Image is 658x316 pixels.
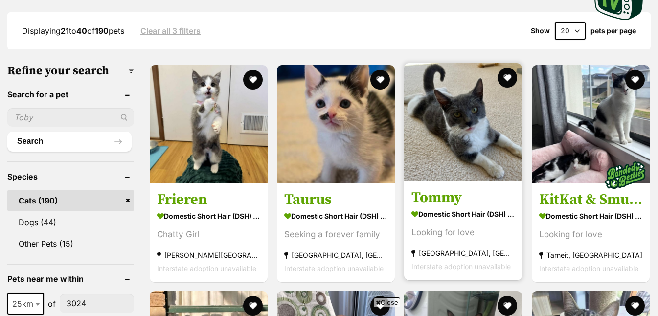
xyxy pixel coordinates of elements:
[76,26,87,36] strong: 40
[7,132,132,151] button: Search
[374,297,400,307] span: Close
[7,64,134,78] h3: Refine your search
[539,227,642,241] div: Looking for love
[95,26,109,36] strong: 190
[150,182,268,282] a: Frieren Domestic Short Hair (DSH) Cat Chatty Girl [PERSON_NAME][GEOGRAPHIC_DATA], [GEOGRAPHIC_DAT...
[22,26,124,36] span: Displaying to of pets
[539,264,638,272] span: Interstate adoption unavailable
[157,208,260,223] strong: Domestic Short Hair (DSH) Cat
[284,248,387,261] strong: [GEOGRAPHIC_DATA], [GEOGRAPHIC_DATA]
[61,26,69,36] strong: 21
[498,68,518,88] button: favourite
[411,206,515,221] strong: Domestic Short Hair (DSH) Cat
[150,65,268,183] img: Frieren - Domestic Short Hair (DSH) Cat
[7,233,134,254] a: Other Pets (15)
[7,190,134,211] a: Cats (190)
[411,226,515,239] div: Looking for love
[284,208,387,223] strong: Domestic Short Hair (DSH) Cat
[625,70,645,90] button: favourite
[7,90,134,99] header: Search for a pet
[539,208,642,223] strong: Domestic Short Hair (DSH) Cat
[539,190,642,208] h3: KitKat & Smudge
[8,297,43,311] span: 25km
[404,63,522,181] img: Tommy - Domestic Short Hair (DSH) Cat
[531,27,550,35] span: Show
[411,262,511,270] span: Interstate adoption unavailable
[243,70,263,90] button: favourite
[532,182,650,282] a: KitKat & Smudge Domestic Short Hair (DSH) Cat Looking for love Tarneit, [GEOGRAPHIC_DATA] Interst...
[60,294,134,313] input: postcode
[370,296,390,316] button: favourite
[411,246,515,259] strong: [GEOGRAPHIC_DATA], [GEOGRAPHIC_DATA]
[7,108,134,127] input: Toby
[277,65,395,183] img: Taurus - Domestic Short Hair (DSH) Cat
[157,190,260,208] h3: Frieren
[590,27,636,35] label: pets per page
[532,65,650,183] img: KitKat & Smudge - Domestic Short Hair (DSH) Cat
[7,293,44,315] span: 25km
[539,248,642,261] strong: Tarneit, [GEOGRAPHIC_DATA]
[498,296,518,316] button: favourite
[157,248,260,261] strong: [PERSON_NAME][GEOGRAPHIC_DATA], [GEOGRAPHIC_DATA]
[7,172,134,181] header: Species
[601,150,650,199] img: bonded besties
[625,296,645,316] button: favourite
[404,181,522,280] a: Tommy Domestic Short Hair (DSH) Cat Looking for love [GEOGRAPHIC_DATA], [GEOGRAPHIC_DATA] Interst...
[284,190,387,208] h3: Taurus
[284,227,387,241] div: Seeking a forever family
[157,227,260,241] div: Chatty Girl
[243,296,263,316] button: favourite
[7,212,134,232] a: Dogs (44)
[277,182,395,282] a: Taurus Domestic Short Hair (DSH) Cat Seeking a forever family [GEOGRAPHIC_DATA], [GEOGRAPHIC_DATA...
[370,70,390,90] button: favourite
[7,274,134,283] header: Pets near me within
[140,26,201,35] a: Clear all 3 filters
[157,264,256,272] span: Interstate adoption unavailable
[48,298,56,310] span: of
[284,264,384,272] span: Interstate adoption unavailable
[411,188,515,206] h3: Tommy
